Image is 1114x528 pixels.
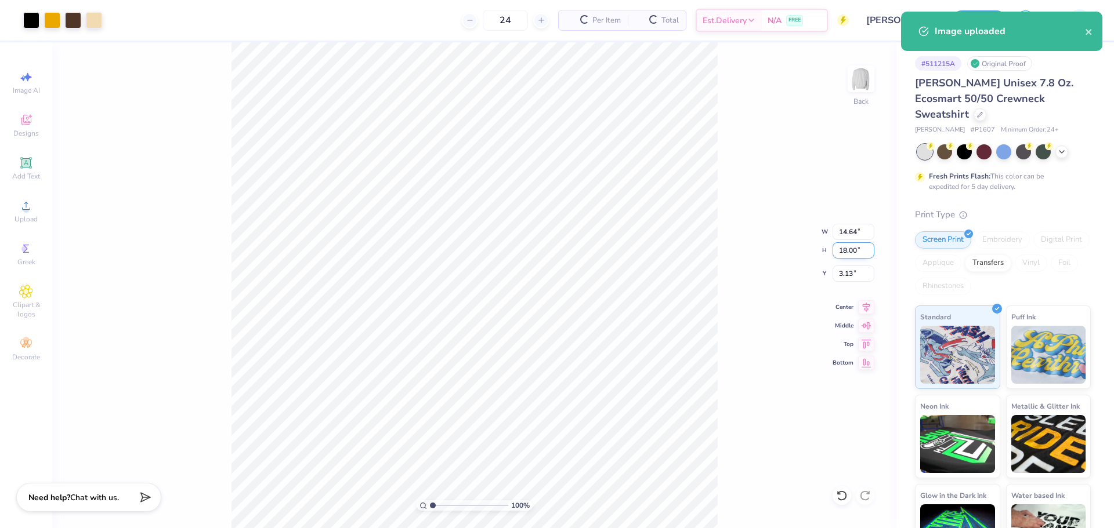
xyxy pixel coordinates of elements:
[915,76,1073,121] span: [PERSON_NAME] Unisex 7.8 Oz. Ecosmart 50/50 Crewneck Sweatshirt
[915,208,1091,221] div: Print Type
[915,125,965,135] span: [PERSON_NAME]
[849,67,873,90] img: Back
[1011,326,1086,384] img: Puff Ink
[833,303,853,311] span: Center
[920,311,951,323] span: Standard
[1011,311,1036,323] span: Puff Ink
[1011,400,1080,412] span: Metallic & Glitter Ink
[920,400,949,412] span: Neon Ink
[915,278,971,295] div: Rhinestones
[13,129,39,138] span: Designs
[971,125,995,135] span: # P1607
[703,14,747,27] span: Est. Delivery
[1051,254,1078,272] div: Foil
[13,86,40,95] span: Image AI
[1011,415,1086,473] img: Metallic & Glitter Ink
[28,492,70,503] strong: Need help?
[592,14,621,27] span: Per Item
[789,16,801,24] span: FREE
[853,96,869,107] div: Back
[967,56,1032,71] div: Original Proof
[915,56,961,71] div: # 511215A
[483,10,528,31] input: – –
[17,257,35,267] span: Greek
[1085,24,1093,38] button: close
[833,340,853,348] span: Top
[920,415,995,473] img: Neon Ink
[12,172,40,181] span: Add Text
[833,359,853,367] span: Bottom
[1015,254,1047,272] div: Vinyl
[929,171,1072,192] div: This color can be expedited for 5 day delivery.
[661,14,679,27] span: Total
[833,322,853,330] span: Middle
[6,300,46,319] span: Clipart & logos
[511,500,530,511] span: 100 %
[920,489,986,501] span: Glow in the Dark Ink
[929,172,990,181] strong: Fresh Prints Flash:
[915,254,961,272] div: Applique
[1001,125,1059,135] span: Minimum Order: 24 +
[915,231,971,249] div: Screen Print
[15,214,38,224] span: Upload
[1033,231,1090,249] div: Digital Print
[858,9,943,32] input: Untitled Design
[1011,489,1065,501] span: Water based Ink
[935,24,1085,38] div: Image uploaded
[965,254,1011,272] div: Transfers
[768,14,782,27] span: N/A
[920,326,995,384] img: Standard
[12,352,40,362] span: Decorate
[70,492,119,503] span: Chat with us.
[975,231,1030,249] div: Embroidery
